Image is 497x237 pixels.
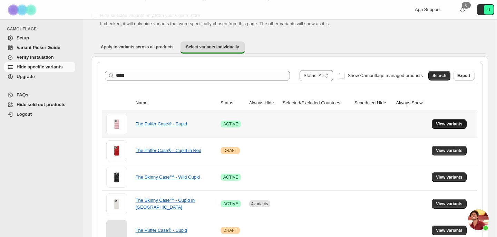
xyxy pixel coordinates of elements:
a: Verify Installation [4,53,75,62]
th: Always Hide [247,95,281,111]
span: Apply to variants across all products [101,44,174,50]
span: Variant Picker Guide [17,45,60,50]
span: DRAFT [223,228,237,233]
button: Avatar with initials U [477,4,494,15]
span: If checked, it will only hide variants that were specifically chosen from this page. The other va... [100,21,330,26]
th: Scheduled Hide [352,95,394,111]
span: Hide specific variants [17,64,63,69]
span: ACTIVE [223,174,238,180]
a: The Puffer Case® - Cupid [136,121,187,126]
span: Hide sold out products [17,102,66,107]
span: App Support [415,7,440,12]
span: Upgrade [17,74,35,79]
a: The Skinny Case™ - Wild Cupid [136,174,200,180]
div: 0 [462,2,471,9]
a: Hide specific variants [4,62,75,72]
th: Name [134,95,218,111]
a: Logout [4,110,75,119]
button: Select variants individually [181,41,245,54]
a: Upgrade [4,72,75,82]
button: View variants [432,226,467,235]
span: ACTIVE [223,121,238,127]
a: FAQs [4,90,75,100]
span: View variants [436,174,462,180]
span: Verify Installation [17,55,54,60]
button: Export [453,71,475,80]
button: View variants [432,199,467,209]
span: CAMOUFLAGE [7,26,78,32]
span: View variants [436,228,462,233]
span: Show Camouflage managed products [348,73,423,78]
span: Logout [17,112,32,117]
span: Export [457,73,470,78]
a: Hide sold out products [4,100,75,110]
span: FAQs [17,92,28,97]
span: View variants [436,201,462,207]
th: Selected/Excluded Countries [281,95,352,111]
a: The Puffer Case® - Cupid [136,228,187,233]
button: View variants [432,119,467,129]
th: Always Show [394,95,430,111]
span: DRAFT [223,148,237,153]
a: The Skinny Case™ - Cupid in [GEOGRAPHIC_DATA] [136,198,195,210]
a: 0 [459,6,466,13]
text: U [487,8,490,12]
button: Search [428,71,450,80]
a: Open chat [468,209,489,230]
button: Apply to variants across all products [95,41,179,53]
a: The Puffer Case® - Cupid in Red [136,148,202,153]
a: Variant Picker Guide [4,43,75,53]
a: Setup [4,33,75,43]
span: Avatar with initials U [484,5,494,15]
span: ACTIVE [223,201,238,207]
span: View variants [436,148,462,153]
span: View variants [436,121,462,127]
span: 4 variants [251,201,268,206]
span: Search [432,73,446,78]
img: Camouflage [6,0,40,19]
span: Select variants individually [186,44,239,50]
button: View variants [432,146,467,155]
span: Setup [17,35,29,40]
button: View variants [432,172,467,182]
th: Status [218,95,247,111]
